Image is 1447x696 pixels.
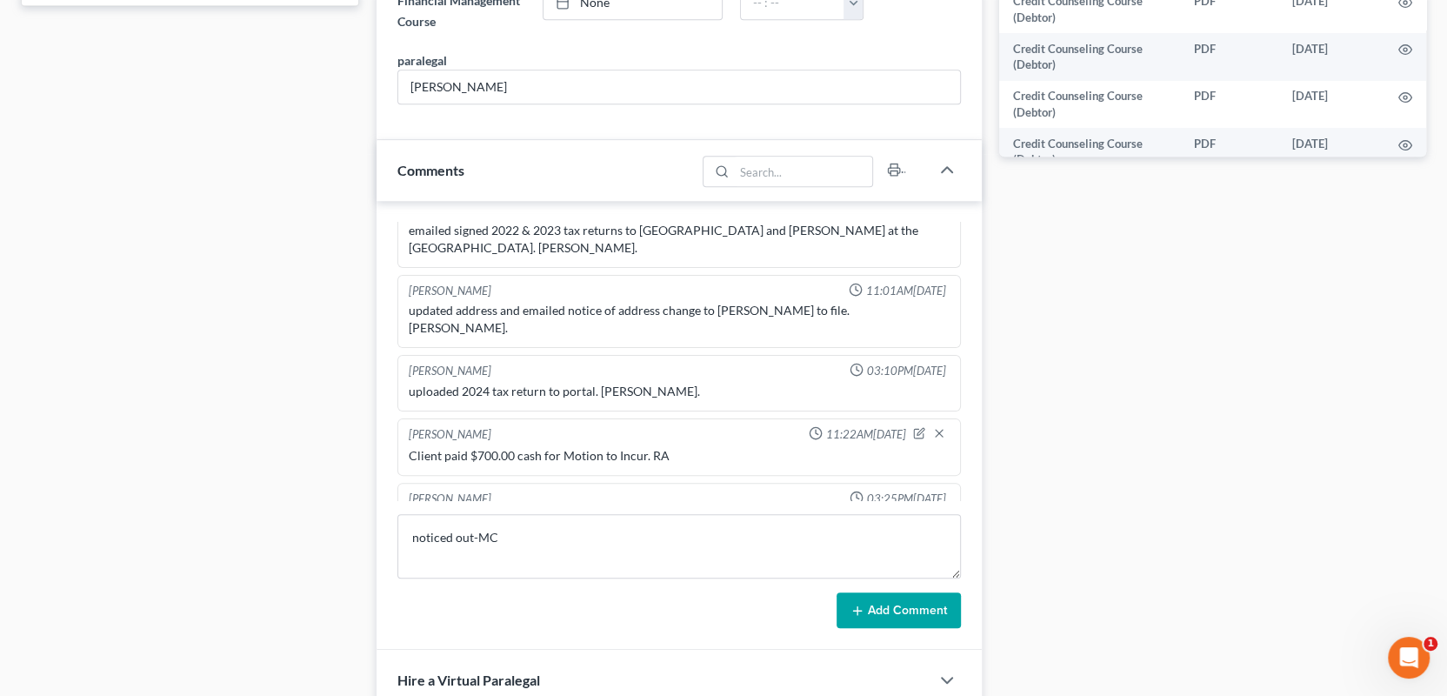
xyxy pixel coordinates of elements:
div: [PERSON_NAME] [409,283,491,299]
div: [PERSON_NAME] [409,426,491,444]
span: 1 [1424,637,1437,651]
div: Client paid $700.00 cash for Motion to Incur. RA [409,447,950,465]
div: updated address and emailed notice of address change to [PERSON_NAME] to file. [PERSON_NAME]. [409,302,950,337]
div: paralegal [397,51,447,70]
span: 11:22AM[DATE] [826,426,906,443]
span: Comments [397,162,464,178]
td: PDF [1180,33,1278,81]
td: Credit Counseling Course (Debtor) [999,33,1180,81]
input: -- [398,70,960,104]
td: [DATE] [1278,33,1384,81]
button: Add Comment [837,592,961,629]
span: 11:01AM[DATE] [866,283,946,299]
div: [PERSON_NAME] [409,491,491,507]
iframe: Intercom live chat [1388,637,1430,679]
input: Search... [734,157,872,186]
td: Credit Counseling Course (Debtor) [999,81,1180,129]
td: PDF [1180,81,1278,129]
div: emailed signed 2022 & 2023 tax returns to [GEOGRAPHIC_DATA] and [PERSON_NAME] at the [GEOGRAPHIC_... [409,222,950,257]
span: 03:10PM[DATE] [867,363,946,379]
div: [PERSON_NAME] [409,363,491,379]
td: Credit Counseling Course (Debtor) [999,128,1180,176]
span: Hire a Virtual Paralegal [397,672,540,688]
td: [DATE] [1278,128,1384,176]
span: 03:25PM[DATE] [867,491,946,507]
td: [DATE] [1278,81,1384,129]
td: PDF [1180,128,1278,176]
div: uploaded 2024 tax return to portal. [PERSON_NAME]. [409,383,950,400]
